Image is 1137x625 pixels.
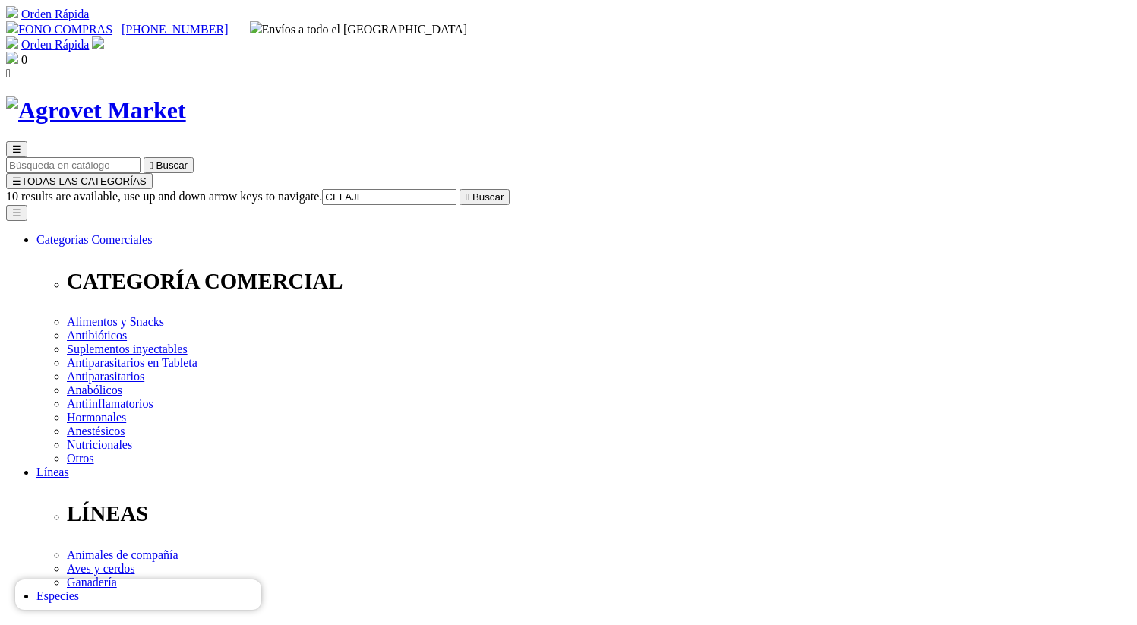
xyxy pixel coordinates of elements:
[322,189,456,205] input: Buscar
[122,23,228,36] a: [PHONE_NUMBER]
[6,205,27,221] button: ☰
[67,370,144,383] a: Antiparasitarios
[6,173,153,189] button: ☰TODAS LAS CATEGORÍAS
[6,141,27,157] button: ☰
[6,190,322,203] span: 10 results are available, use up and down arrow keys to navigate.
[67,501,1131,526] p: LÍNEAS
[67,548,178,561] a: Animales de compañía
[472,191,504,203] span: Buscar
[15,579,261,610] iframe: Brevo live chat
[250,23,468,36] span: Envíos a todo el [GEOGRAPHIC_DATA]
[36,233,152,246] a: Categorías Comerciales
[67,562,134,575] a: Aves y cerdos
[67,411,126,424] a: Hormonales
[6,23,112,36] a: FONO COMPRAS
[67,315,164,328] a: Alimentos y Snacks
[6,52,18,64] img: shopping-bag.svg
[6,96,186,125] img: Agrovet Market
[466,191,469,203] i: 
[67,329,127,342] a: Antibióticos
[250,21,262,33] img: delivery-truck.svg
[6,36,18,49] img: shopping-cart.svg
[460,189,510,205] button:  Buscar
[12,144,21,155] span: ☰
[21,8,89,21] a: Orden Rápida
[6,157,141,173] input: Buscar
[67,438,132,451] a: Nutricionales
[144,157,194,173] button:  Buscar
[6,67,11,80] i: 
[6,6,18,18] img: shopping-cart.svg
[12,175,21,187] span: ☰
[67,452,94,465] a: Otros
[150,159,153,171] i: 
[92,36,104,49] img: user.svg
[67,356,197,369] a: Antiparasitarios en Tableta
[67,397,153,410] a: Antiinflamatorios
[92,38,104,51] a: Acceda a su cuenta de cliente
[67,269,1131,294] p: CATEGORÍA COMERCIAL
[67,425,125,437] a: Anestésicos
[36,466,69,478] a: Líneas
[67,384,122,396] a: Anabólicos
[67,576,117,589] a: Ganadería
[67,342,188,355] a: Suplementos inyectables
[6,21,18,33] img: phone.svg
[21,38,89,51] a: Orden Rápida
[21,53,27,66] span: 0
[156,159,188,171] span: Buscar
